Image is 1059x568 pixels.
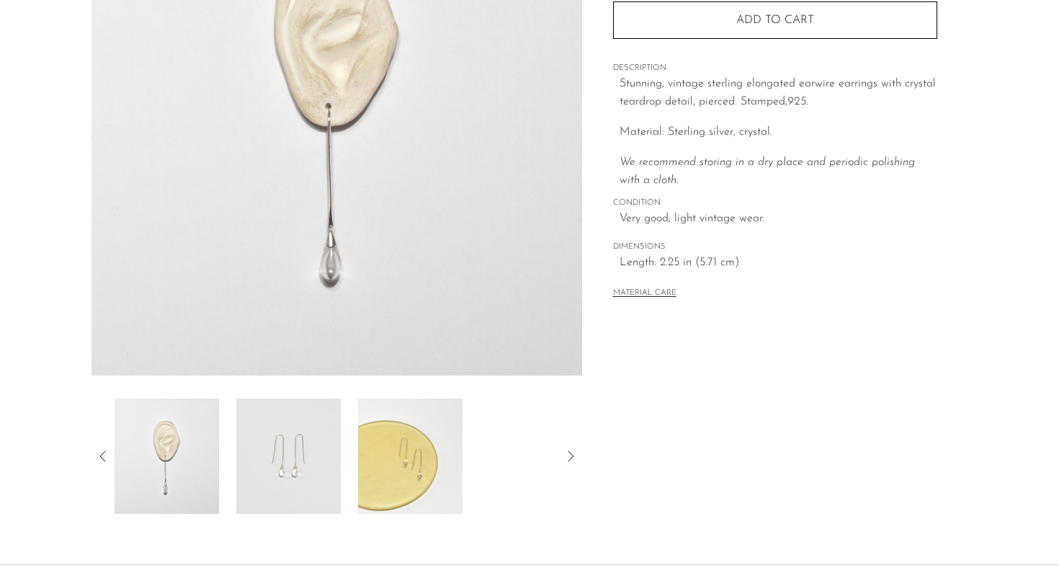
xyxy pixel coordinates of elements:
[620,254,937,272] span: Length: 2.25 in (5.71 cm)
[358,399,463,514] img: Crystal Teardrop Earrings
[613,1,937,39] button: Add to cart
[620,75,937,112] p: Stunning, vintage sterling elongated earwire earrings with crystal teardrop detail, pierced. Stam...
[787,96,808,107] em: 925.
[613,62,937,75] span: DESCRIPTION
[613,288,676,299] button: MATERIAL CARE
[620,210,937,228] span: Very good; light vintage wear.
[613,197,937,210] span: CONDITION
[620,123,937,142] p: Material: Sterling silver, crystal.
[620,156,915,187] i: We recommend storing in a dry place and periodic polishing with a cloth.
[736,14,814,26] span: Add to cart
[236,399,341,514] img: Crystal Teardrop Earrings
[115,399,219,514] img: Crystal Teardrop Earrings
[613,241,937,254] span: DIMENSIONS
